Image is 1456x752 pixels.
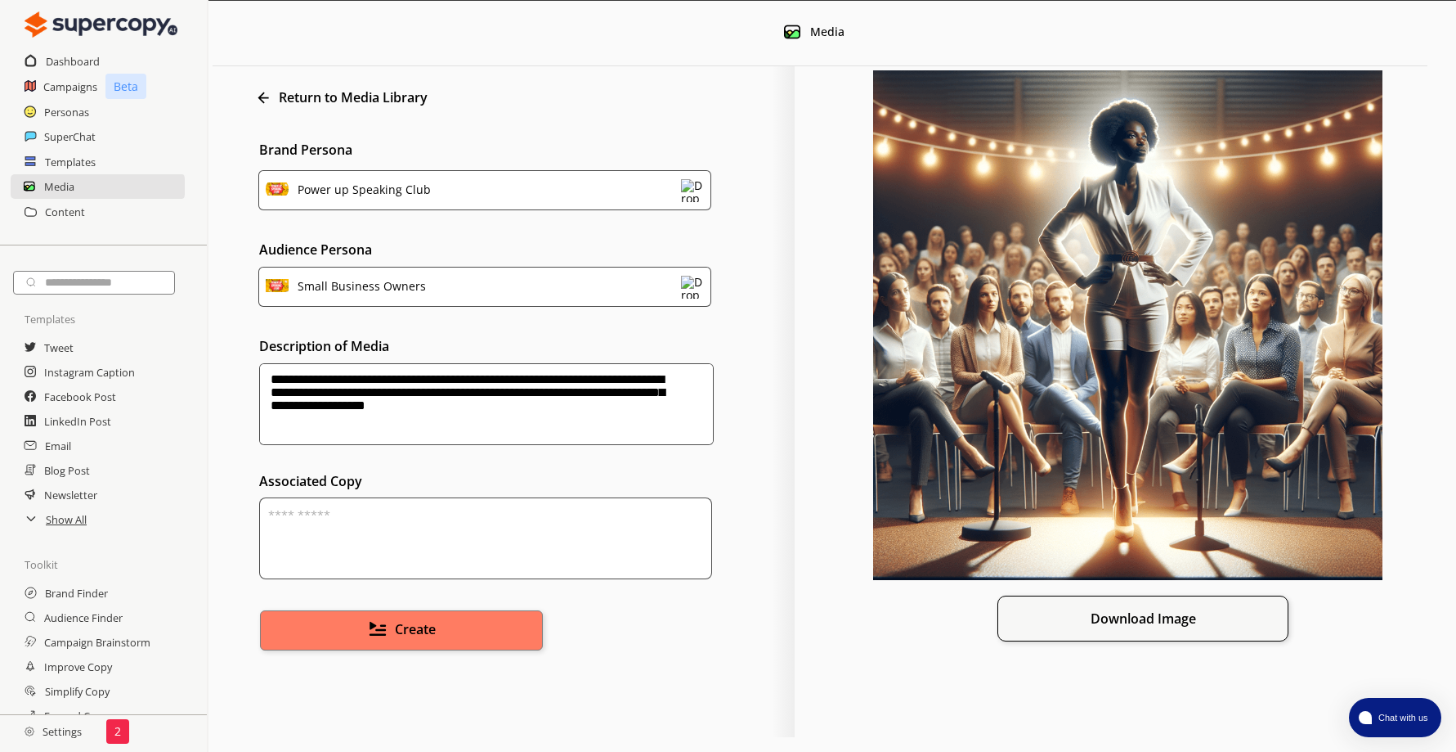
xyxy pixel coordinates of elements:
[46,49,100,74] a: Dashboard
[44,360,135,385] a: Instagram Caption
[46,507,87,532] a: Show All
[229,83,770,110] div: Return to Media Library
[105,74,146,99] p: Beta
[259,243,795,256] p: Audience Persona
[44,409,111,434] a: LinkedIn Post
[873,70,1382,580] img: Generated image 1
[44,483,97,507] a: Newsletter
[259,340,795,353] p: Description of Media
[44,655,112,679] a: Improve Copy
[44,124,96,149] a: SuperChat
[784,24,800,40] img: Media Icon
[1372,711,1431,724] span: Chat with us
[44,630,150,655] a: Campaign Brainstorm
[43,74,97,99] a: Campaigns
[369,619,387,637] img: Playlist Icon
[292,276,426,303] div: Small Business Owners
[44,335,74,360] a: Tweet
[266,178,289,200] img: Brand
[44,458,90,483] a: Blog Post
[45,200,85,224] a: Content
[45,434,71,458] a: Email
[266,274,289,297] img: Audience
[45,150,96,174] a: Templates
[114,725,121,738] p: 2
[45,679,110,704] a: Simplify Copy
[44,704,108,728] a: Expand Copy
[292,179,431,206] div: Power up Speaking Club
[997,596,1288,642] button: Download Image
[395,620,436,638] span: Create
[810,25,844,38] div: Media
[45,581,108,606] a: Brand Finder
[260,610,543,651] button: Create
[44,385,116,409] a: Facebook Post
[44,606,123,630] a: Audience Finder
[25,727,34,736] img: Close
[681,179,704,202] img: Dropdown
[259,475,795,488] label: Associated Copy
[44,174,74,199] a: Media
[44,100,89,124] a: Personas
[1349,698,1441,737] button: atlas-launcher
[259,143,795,156] p: Brand Persona
[25,8,177,41] img: Close
[681,276,704,299] img: Dropdown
